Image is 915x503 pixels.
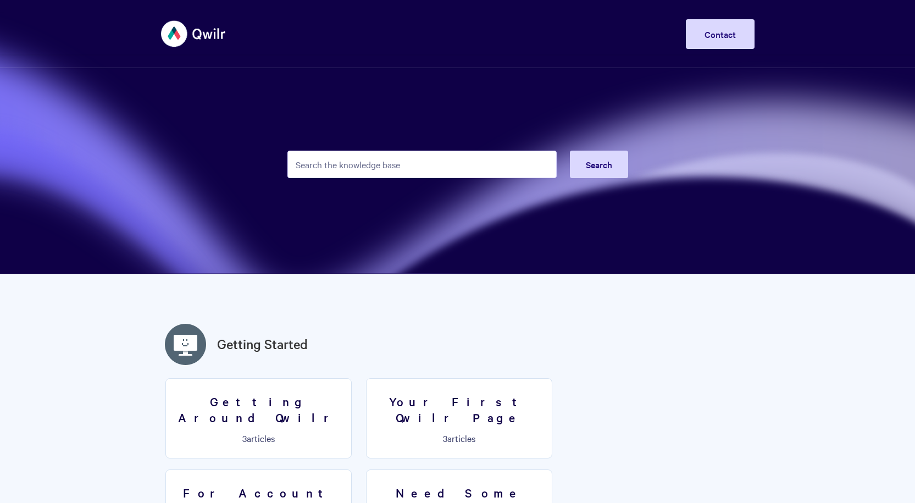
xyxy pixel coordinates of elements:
p: articles [373,433,545,443]
button: Search [570,151,628,178]
a: Getting Around Qwilr 3articles [165,378,352,458]
h3: Your First Qwilr Page [373,394,545,425]
a: Your First Qwilr Page 3articles [366,378,552,458]
p: articles [173,433,345,443]
span: 3 [443,432,447,444]
span: Search [586,158,612,170]
a: Getting Started [217,334,308,354]
input: Search the knowledge base [287,151,557,178]
img: Qwilr Help Center [161,13,226,54]
span: 3 [242,432,247,444]
a: Contact [686,19,755,49]
h3: Getting Around Qwilr [173,394,345,425]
